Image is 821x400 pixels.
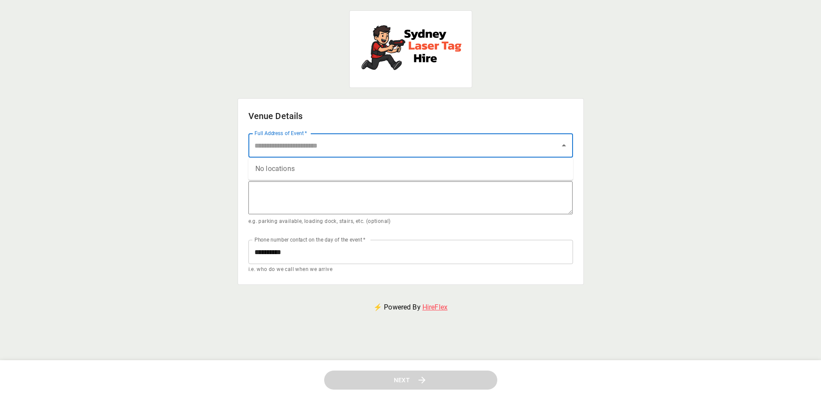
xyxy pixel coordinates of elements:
label: Full Address of Event [254,129,307,137]
p: i.e. who do we call when we arrive [248,265,573,274]
button: Close [558,139,570,152]
label: Phone number contact on the day of the event [254,236,365,243]
p: e.g. parking available, loading dock, stairs, etc. (optional) [248,217,573,226]
h2: Venue Details [248,109,573,123]
button: Next [324,371,497,390]
span: Next [394,375,410,386]
a: HireFlex [422,303,448,311]
p: ⚡ Powered By [363,292,458,323]
div: No locations [248,158,573,180]
img: undefined logo [357,18,465,79]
